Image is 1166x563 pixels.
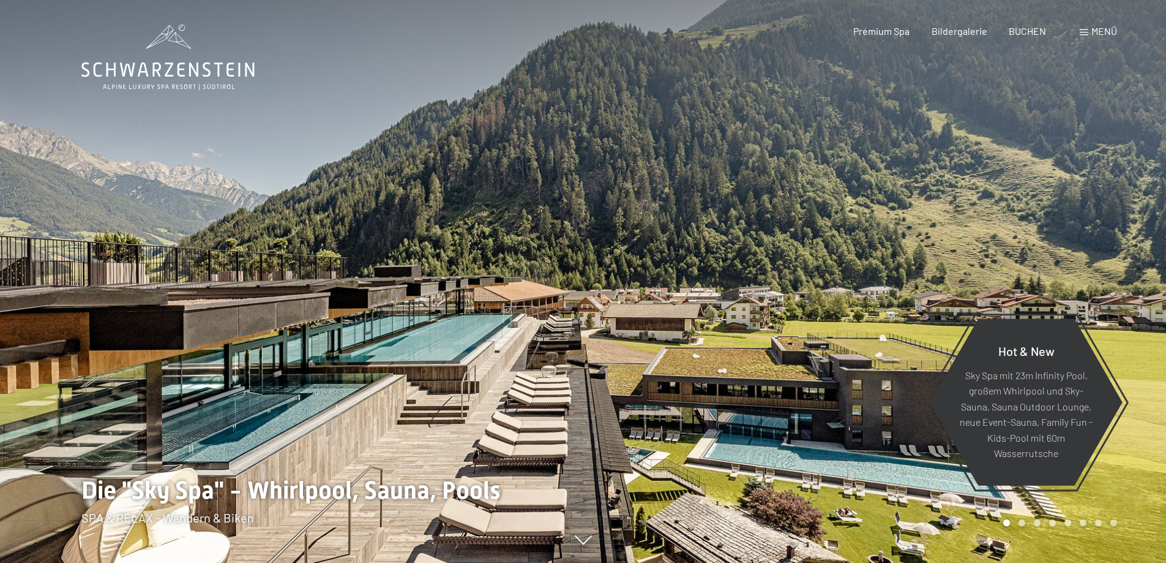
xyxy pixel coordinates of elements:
div: Carousel Page 1 (Current Slide) [1003,520,1010,526]
div: Carousel Page 5 [1064,520,1071,526]
div: Carousel Page 6 [1080,520,1086,526]
div: Carousel Pagination [999,520,1117,526]
span: Menü [1091,25,1117,37]
div: Carousel Page 7 [1095,520,1102,526]
a: BUCHEN [1009,25,1046,37]
div: Carousel Page 4 [1049,520,1056,526]
div: Carousel Page 3 [1034,520,1041,526]
a: Hot & New Sky Spa mit 23m Infinity Pool, großem Whirlpool und Sky-Sauna, Sauna Outdoor Lounge, ne... [929,318,1123,486]
div: Carousel Page 2 [1018,520,1025,526]
a: Bildergalerie [932,25,987,37]
p: Sky Spa mit 23m Infinity Pool, großem Whirlpool und Sky-Sauna, Sauna Outdoor Lounge, neue Event-S... [960,367,1093,461]
div: Carousel Page 8 [1110,520,1117,526]
a: Premium Spa [853,25,910,37]
span: Hot & New [998,343,1055,358]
